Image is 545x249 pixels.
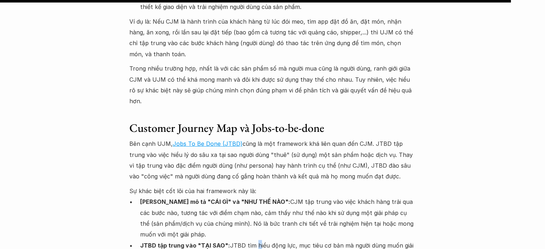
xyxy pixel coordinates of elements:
p: CJM tập trung vào việc khách hàng trải qua các bước nào, tương tác với điểm chạm nào, cảm thấy nh... [140,196,416,240]
h3: Customer Journey Map và Jobs-to-be-done [129,121,416,135]
p: Ví dụ là: Nếu CJM là hành trình của khách hàng từ lúc đói meo, tìm app đặt đồ ăn, đặt món, nhận h... [129,16,416,60]
p: Trong nhiều trường hợp, nhất là với các sản phẩm số mà người mua cũng là người dùng, ranh giới gi... [129,63,416,107]
p: Bên cạnh UJM, cũng là một framework khá liên quan đến CJM. JTBD tập trung vào việc hiểu lý do sâu... [129,138,416,182]
a: Jobs To Be Done (JTBD) [173,140,243,147]
strong: [PERSON_NAME] mô tả "CÁI GÌ" và "NHƯ THẾ NÀO": [140,198,290,205]
strong: JTBD tập trung vào "TẠI SAO": [140,242,230,249]
p: Sự khác biệt cốt lõi của hai framework này là: [129,186,416,196]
